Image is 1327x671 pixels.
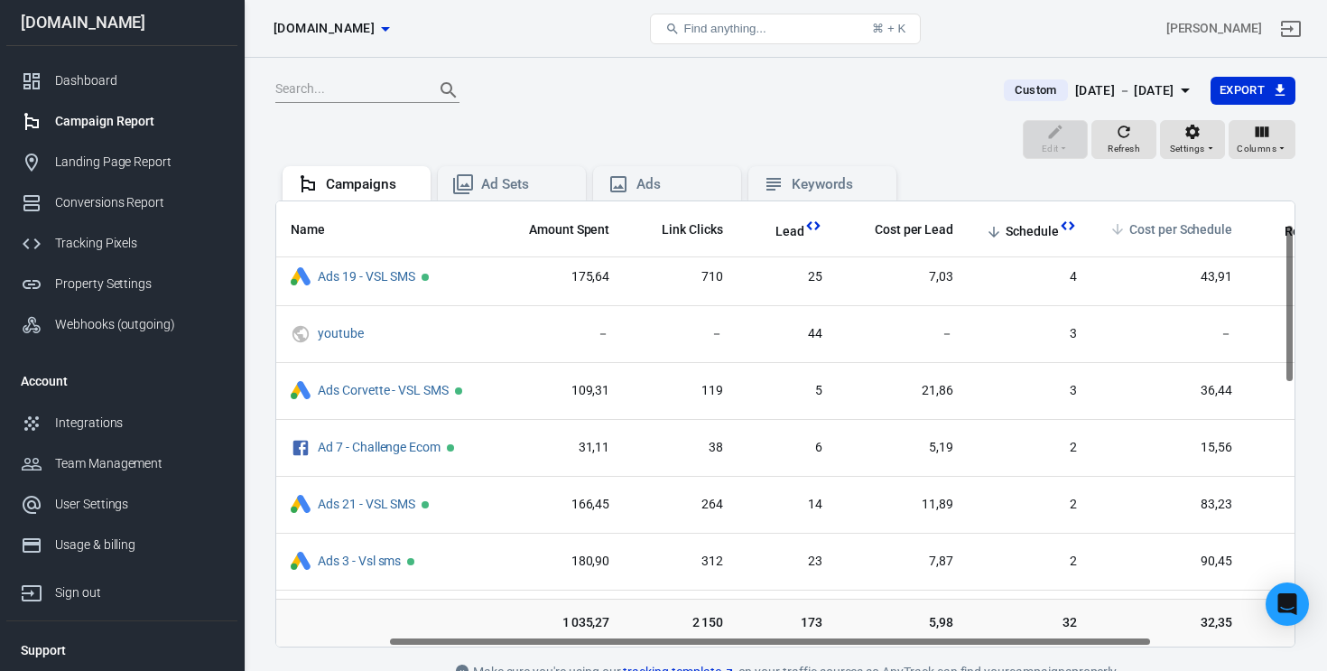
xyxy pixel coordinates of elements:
a: Tracking Pixels [6,223,237,264]
div: [DATE] － [DATE] [1075,79,1174,102]
div: Ads [636,175,727,194]
span: 23 [752,553,822,571]
button: Custom[DATE] － [DATE] [989,76,1210,106]
a: Sign out [1269,7,1313,51]
div: Campaign Report [55,112,223,131]
span: Lead [775,223,804,241]
svg: Facebook Ads [291,437,311,459]
a: youtube [318,326,364,340]
span: 119 [638,382,723,400]
a: Dashboard [6,61,237,101]
span: Schedule [1006,223,1059,241]
span: The estimated total amount of money you've spent on your campaign, ad set or ad during its schedule. [529,219,610,240]
span: 4 [982,268,1077,286]
span: Active [455,387,462,395]
span: 25 [752,268,822,286]
a: Ad 7 - Challenge Ecom [318,440,441,454]
span: 44 [752,325,822,343]
span: 175,64 [506,268,610,286]
a: Team Management [6,443,237,484]
div: Landing Page Report [55,153,223,172]
span: Name [291,221,348,239]
span: 11,89 [851,496,953,514]
span: Link Clicks [662,221,723,239]
a: Property Settings [6,264,237,304]
input: Search... [275,79,420,102]
span: 173 [752,614,822,632]
span: Active [407,558,414,565]
a: Sign out [6,565,237,613]
div: Usage & billing [55,536,223,555]
a: Ads 19 - VSL SMS [318,269,415,284]
span: 5,19 [851,439,953,457]
span: Ads 21 - VSL SMS [318,498,418,510]
div: Tracking Pixels [55,234,223,253]
span: Lead [752,223,804,241]
button: Export [1211,77,1295,105]
a: Conversions Report [6,182,237,223]
span: 14 [752,496,822,514]
div: Google Ads [291,267,311,288]
span: 7,87 [851,553,953,571]
li: Account [6,359,237,403]
div: Google Ads [291,381,311,402]
button: [DOMAIN_NAME] [266,12,396,45]
span: Ads Corvette - VSL SMS [318,384,451,396]
button: Find anything...⌘ + K [650,14,921,44]
span: Amount Spent [529,221,610,239]
span: Cost per Lead [875,221,953,239]
span: The average cost for each "Lead" event [851,219,953,240]
span: Name [291,221,325,239]
span: 2 150 [638,614,723,632]
span: 3 [982,325,1077,343]
span: 3 [982,382,1077,400]
a: Integrations [6,403,237,443]
span: 5 [752,382,822,400]
span: 32,35 [1106,614,1232,632]
button: Columns [1229,120,1295,160]
span: 38 [638,439,723,457]
button: Search [427,69,470,112]
div: Property Settings [55,275,223,294]
div: Sign out [55,583,223,602]
div: scrollable content [276,201,1295,647]
a: Usage & billing [6,525,237,565]
span: Active [422,501,429,508]
a: Ads 21 - VSL SMS [318,497,415,511]
span: 36,44 [1106,382,1232,400]
div: ⌘ + K [872,22,905,35]
svg: This column is calculated from AnyTrack real-time data [804,217,822,235]
a: Campaign Report [6,101,237,142]
a: Landing Page Report [6,142,237,182]
div: Open Intercom Messenger [1266,582,1309,626]
span: Ads 3 - Vsl sms [318,555,404,567]
span: － [851,325,953,343]
span: The average cost for each "Lead" event [875,219,953,240]
div: [DOMAIN_NAME] [6,14,237,31]
div: Google Ads [291,495,311,516]
span: Active [422,274,429,281]
span: 90,45 [1106,553,1232,571]
span: 2 [982,553,1077,571]
span: 15,56 [1106,439,1232,457]
span: youtube [318,327,367,340]
div: Keywords [792,175,882,194]
span: Cost per Schedule [1129,221,1232,239]
span: The number of clicks on links within the ad that led to advertiser-specified destinations [638,219,723,240]
span: 83,23 [1106,496,1232,514]
span: － [638,325,723,343]
span: 166,45 [506,496,610,514]
button: Settings [1160,120,1225,160]
span: 312 [638,553,723,571]
span: 6 [752,439,822,457]
a: Ads 3 - Vsl sms [318,554,401,568]
svg: This column is calculated from AnyTrack real-time data [1059,217,1077,235]
span: 31,11 [506,439,610,457]
div: Google Ads [291,552,311,573]
div: Conversions Report [55,193,223,212]
span: 710 [638,268,723,286]
span: 109,31 [506,382,610,400]
button: Refresh [1091,120,1156,160]
span: The number of clicks on links within the ad that led to advertiser-specified destinations [662,219,723,240]
div: Team Management [55,454,223,473]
